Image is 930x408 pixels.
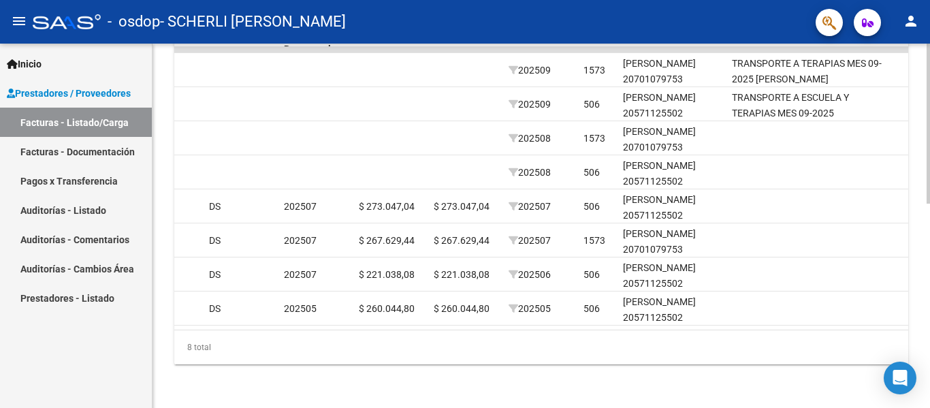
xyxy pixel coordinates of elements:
[903,13,919,29] mat-icon: person
[209,235,221,246] span: DS
[174,330,908,364] div: 8 total
[884,362,916,394] div: Open Intercom Messenger
[284,303,317,314] span: 202505
[583,199,600,215] div: 506
[509,167,551,178] span: 202508
[583,131,605,146] div: 1573
[732,58,882,84] span: TRANSPORTE A TERAPIAS MES 09-2025 [PERSON_NAME]
[284,269,317,280] span: 202507
[359,269,415,280] span: $ 221.038,08
[509,65,551,76] span: 202509
[509,269,551,280] span: 202506
[11,13,27,29] mat-icon: menu
[160,7,346,37] span: - SCHERLI [PERSON_NAME]
[108,7,160,37] span: - osdop
[583,165,600,181] div: 506
[509,99,551,110] span: 202509
[7,86,131,101] span: Prestadores / Proveedores
[434,303,490,314] span: $ 260.044,80
[583,63,605,78] div: 1573
[7,57,42,72] span: Inicio
[284,201,317,212] span: 202507
[509,201,551,212] span: 202507
[623,294,721,326] div: [PERSON_NAME] 20571125502
[623,226,721,257] div: [PERSON_NAME] 20701079753
[209,303,221,314] span: DS
[623,158,721,189] div: [PERSON_NAME] 20571125502
[732,92,849,134] span: TRANSPORTE A ESCUELA Y TERAPIAS MES 09-2025 [PERSON_NAME]
[434,269,490,280] span: $ 221.038,08
[509,303,551,314] span: 202505
[359,303,415,314] span: $ 260.044,80
[359,201,415,212] span: $ 273.047,04
[209,269,221,280] span: DS
[583,301,600,317] div: 506
[509,235,551,246] span: 202507
[509,133,551,144] span: 202508
[583,233,605,249] div: 1573
[359,235,415,246] span: $ 267.629,44
[434,235,490,246] span: $ 267.629,44
[623,260,721,292] div: [PERSON_NAME] 20571125502
[209,201,221,212] span: DS
[623,192,721,223] div: [PERSON_NAME] 20571125502
[434,201,490,212] span: $ 273.047,04
[623,56,721,87] div: [PERSON_NAME] 20701079753
[583,267,600,283] div: 506
[284,235,317,246] span: 202507
[583,97,600,112] div: 506
[623,124,721,155] div: [PERSON_NAME] 20701079753
[623,90,721,121] div: [PERSON_NAME] 20571125502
